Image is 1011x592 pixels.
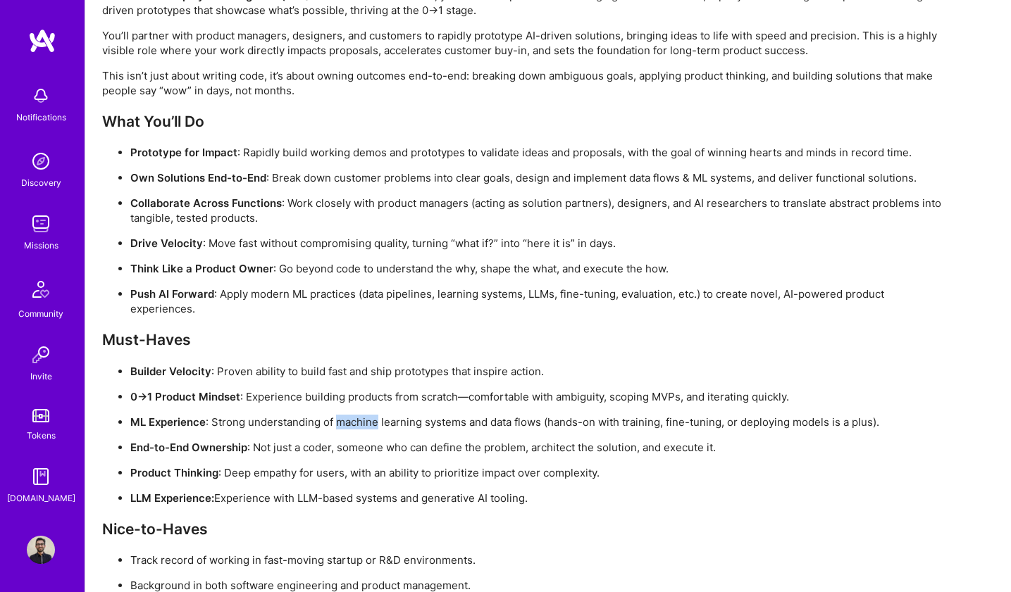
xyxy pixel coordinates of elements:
[102,113,204,130] strong: What You’ll Do
[27,536,55,564] img: User Avatar
[23,536,58,564] a: User Avatar
[130,196,282,210] strong: Collaborate Across Functions
[21,175,61,190] div: Discovery
[130,196,948,225] p: : Work closely with product managers (acting as solution partners), designers, and AI researchers...
[130,364,948,379] p: : Proven ability to build fast and ship prototypes that inspire action.
[16,110,66,125] div: Notifications
[32,409,49,422] img: tokens
[130,145,948,160] p: : Rapidly build working demos and prototypes to validate ideas and proposals, with the goal of wi...
[130,465,948,480] p: : Deep empathy for users, with an ability to prioritize impact over complexity.
[18,306,63,321] div: Community
[27,341,55,369] img: Invite
[130,287,214,301] strong: Push AI Forward
[130,491,948,505] p: Experience with LLM-based systems and generative AI tooling.
[102,520,208,538] strong: Nice-to-Haves
[27,210,55,238] img: teamwork
[130,237,203,250] strong: Drive Velocity
[130,389,948,404] p: : Experience building products from scratch—comfortable with ambiguity, scoping MVPs, and iterati...
[130,466,218,479] strong: Product Thinking
[102,68,948,98] p: This isn’t just about writing code, it’s about owning outcomes end-to-end: breaking down ambiguou...
[130,365,211,378] strong: Builder Velocity
[130,262,273,275] strong: Think Like a Product Owner
[28,28,56,53] img: logo
[130,286,948,316] p: : Apply modern ML practices (data pipelines, learning systems, LLMs, fine-tuning, evaluation, etc...
[30,369,52,384] div: Invite
[27,147,55,175] img: discovery
[130,440,948,455] p: : Not just a coder, someone who can define the problem, architect the solution, and execute it.
[27,428,56,443] div: Tokens
[130,146,237,159] strong: Prototype for Impact
[130,491,214,505] strong: LLM Experience:
[130,236,948,251] p: : Move fast without compromising quality, turning “what if?” into “here it is” in days.
[130,170,948,185] p: : Break down customer problems into clear goals, design and implement data flows & ML systems, an...
[24,272,58,306] img: Community
[130,415,948,429] p: : Strong understanding of machine learning systems and data flows (hands-on with training, fine-t...
[102,28,948,58] p: You’ll partner with product managers, designers, and customers to rapidly prototype AI-driven sol...
[130,390,240,403] strong: 0→1 Product Mindset
[130,441,247,454] strong: End-to-End Ownership
[102,331,191,348] strong: Must-Haves
[27,462,55,491] img: guide book
[130,171,266,184] strong: Own Solutions End-to-End
[130,553,948,567] p: Track record of working in fast-moving startup or R&D environments.
[24,238,58,253] div: Missions
[27,82,55,110] img: bell
[7,491,75,505] div: [DOMAIN_NAME]
[130,261,948,276] p: : Go beyond code to understand the why, shape the what, and execute the how.
[130,415,206,429] strong: ML Experience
